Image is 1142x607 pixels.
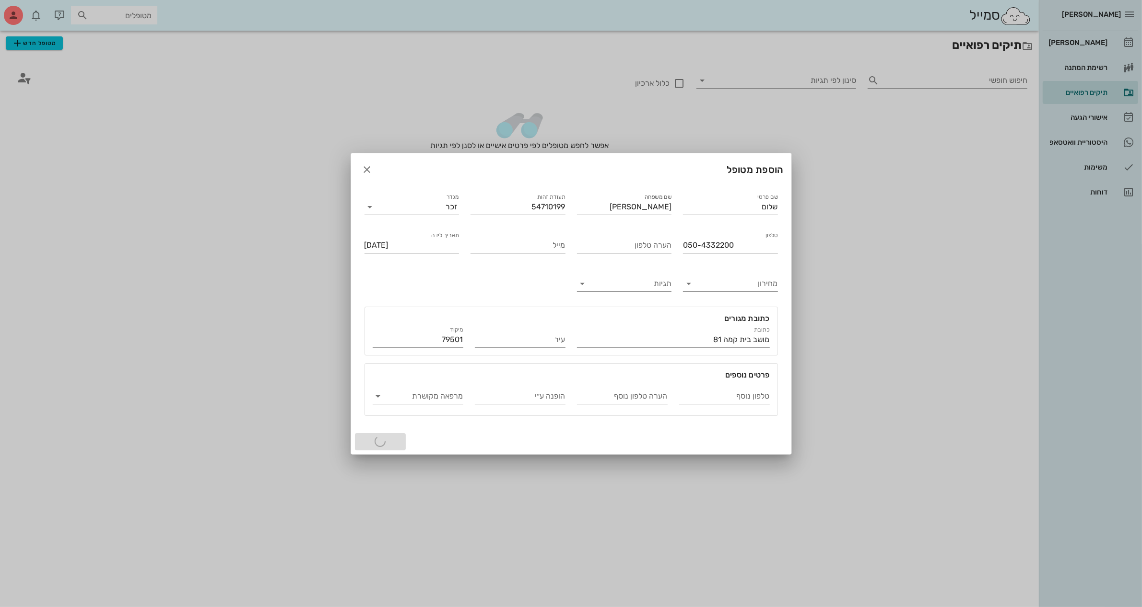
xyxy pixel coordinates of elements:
[351,153,791,186] div: הוספת מטופל
[446,203,457,211] div: זכר
[447,194,459,201] label: מגדר
[645,194,671,201] label: שם משפחה
[365,364,777,381] div: פרטים נוספים
[431,232,459,239] label: תאריך לידה
[365,307,777,324] div: כתובת מגורים
[765,232,777,239] label: טלפון
[683,276,778,291] div: מחירון
[537,194,565,201] label: תעודת זהות
[754,326,770,333] label: כתובת
[577,276,672,291] div: תגיות
[365,199,459,215] div: מגדרזכר
[450,326,463,333] label: מיקוד
[757,194,778,201] label: שם פרטי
